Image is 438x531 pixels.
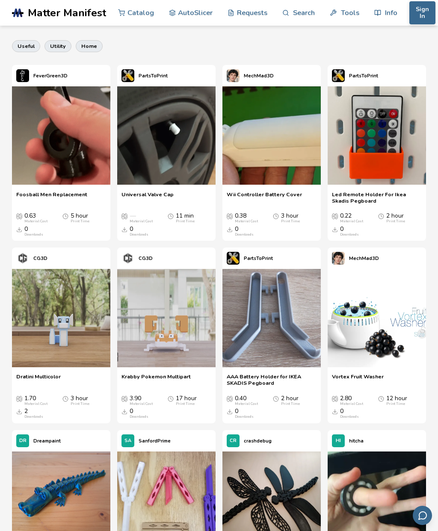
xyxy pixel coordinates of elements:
span: SA [124,438,131,444]
div: Print Time [176,219,195,224]
span: Average Print Time [62,395,68,402]
p: PartsToPrint [244,254,273,263]
div: 0 [340,226,359,237]
span: Average Cost [332,395,338,402]
img: CG3D's profile [121,252,134,265]
a: MechMad3D's profileMechMad3D [328,248,383,269]
div: 2 [24,408,43,419]
p: CG3D [139,254,153,263]
a: PartsToPrint's profilePartsToPrint [222,248,277,269]
span: DR [19,438,27,444]
span: Average Print Time [168,212,174,219]
button: home [76,40,103,52]
div: 0 [130,408,148,419]
a: Krabby Pokemon Multipart [121,373,191,386]
div: Downloads [340,415,359,419]
div: 0 [130,226,148,237]
p: PartsToPrint [349,71,378,80]
a: MechMad3D's profileMechMad3D [222,65,278,86]
div: 0.38 [235,212,258,224]
a: Led Remote Holder For Ikea Skadis Pegboard [332,191,422,204]
a: PartsToPrint's profilePartsToPrint [117,65,172,86]
span: Average Print Time [168,395,174,402]
div: Material Cost [340,219,363,224]
span: Average Print Time [378,212,384,219]
a: Foosball Men Replacement [16,191,87,204]
button: Sign In [409,1,435,24]
div: Print Time [386,219,405,224]
div: 0.40 [235,395,258,406]
a: Wii Controller Battery Cover [227,191,302,204]
p: Dreampaint [33,437,61,445]
div: Material Cost [130,219,153,224]
span: Average Print Time [273,212,279,219]
span: Average Cost [227,395,233,402]
p: PartsToPrint [139,71,168,80]
div: Downloads [24,415,43,419]
div: 0.63 [24,212,47,224]
span: Downloads [121,408,127,415]
div: Print Time [281,402,300,406]
div: Downloads [235,233,254,237]
span: Downloads [227,226,233,233]
div: Material Cost [130,402,153,406]
span: Downloads [332,226,338,233]
span: Average Print Time [62,212,68,219]
p: MechMad3D [349,254,379,263]
div: 0 [24,226,43,237]
div: Material Cost [235,219,258,224]
a: FeverGreen3D's profileFeverGreen3D [12,65,72,86]
div: 3 hour [71,395,89,406]
img: MechMad3D's profile [332,252,345,265]
div: Material Cost [340,402,363,406]
span: Average Cost [121,395,127,402]
span: Downloads [332,408,338,415]
div: Downloads [340,233,359,237]
div: 0 [235,408,254,419]
img: PartsToPrint's profile [332,69,345,82]
a: Universal Valve Cap [121,191,174,204]
span: CR [230,438,237,444]
span: Average Cost [227,212,233,219]
div: 3.90 [130,395,153,406]
div: Downloads [235,415,254,419]
div: 0 [340,408,359,419]
span: Downloads [16,408,22,415]
div: 3 hour [281,212,300,224]
div: Print Time [71,219,89,224]
div: Material Cost [24,219,47,224]
span: Average Cost [121,212,127,219]
span: Average Print Time [273,395,279,402]
span: Average Cost [332,212,338,219]
span: Average Cost [16,395,22,402]
p: crashdebug [244,437,272,445]
a: PartsToPrint's profilePartsToPrint [328,65,382,86]
div: 17 hour [176,395,197,406]
span: Downloads [16,226,22,233]
div: Print Time [71,402,89,406]
div: 5 hour [71,212,89,224]
div: Material Cost [235,402,258,406]
div: 2 hour [386,212,405,224]
span: Downloads [121,226,127,233]
div: Print Time [176,402,195,406]
div: Downloads [130,233,148,237]
span: Average Print Time [378,395,384,402]
a: CG3D's profileCG3D [117,248,157,269]
div: 11 min [176,212,195,224]
span: HI [336,438,341,444]
p: FeverGreen3D [33,71,68,80]
a: Dratini Multicolor [16,373,61,386]
a: Vortex Fruit Washer [332,373,384,386]
span: — [130,212,136,219]
button: Send feedback via email [413,506,432,525]
img: MechMad3D's profile [227,69,240,82]
span: Average Cost [16,212,22,219]
a: AAA Battery Holder for IKEA SKADIS Pegboard [227,373,317,386]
